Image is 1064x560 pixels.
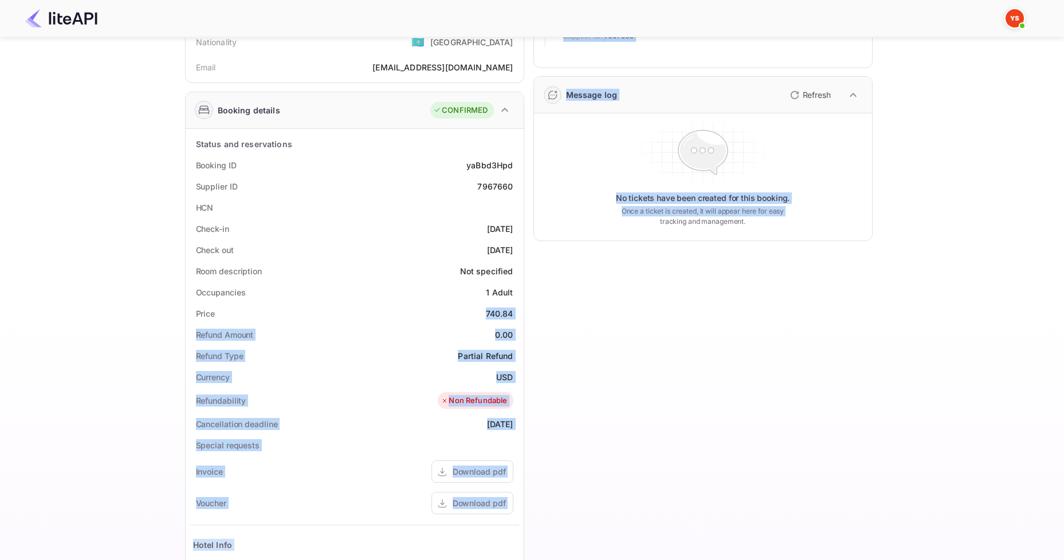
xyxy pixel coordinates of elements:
div: Download pdf [453,497,506,509]
div: Status and reservations [196,138,292,150]
div: Download pdf [453,466,506,478]
div: CONFIRMED [433,105,488,116]
div: Email [196,61,216,73]
div: yaBbd3Hpd [466,159,513,171]
div: Voucher [196,497,226,509]
div: Price [196,307,215,320]
div: 1 Adult [486,286,513,298]
div: [DATE] [487,223,513,235]
div: 0.00 [495,329,513,341]
div: Check-in [196,223,229,235]
div: Message log [566,89,618,101]
div: Booking details [218,104,280,116]
div: Refundability [196,395,246,407]
div: Nationality [196,36,237,48]
div: Booking ID [196,159,237,171]
div: 740.84 [486,307,513,320]
div: Currency [196,371,230,383]
p: Once a ticket is created, it will appear here for easy tracking and management. [613,206,794,227]
div: HCN [196,202,214,214]
div: [GEOGRAPHIC_DATA] [430,36,513,48]
div: 7967660 [477,180,513,192]
div: Cancellation deadline [196,418,278,430]
img: LiteAPI Logo [25,9,97,27]
div: Hotel Info [193,539,233,551]
div: Not specified [460,265,513,277]
p: No tickets have been created for this booking. [616,192,790,204]
img: Yandex Support [1006,9,1024,27]
div: Invoice [196,466,223,478]
span: United States [411,31,425,52]
div: [DATE] [487,418,513,430]
div: Supplier ID [196,180,238,192]
div: Non Refundable [441,395,507,407]
div: Occupancies [196,286,246,298]
button: Refresh [783,86,835,104]
div: Partial Refund [458,350,513,362]
div: USD [496,371,513,383]
div: Check out [196,244,234,256]
div: [EMAIL_ADDRESS][DOMAIN_NAME] [372,61,513,73]
div: Special requests [196,439,260,451]
div: Room description [196,265,262,277]
div: [DATE] [487,244,513,256]
div: Refund Type [196,350,244,362]
div: Refund Amount [196,329,254,341]
p: Refresh [803,89,831,101]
